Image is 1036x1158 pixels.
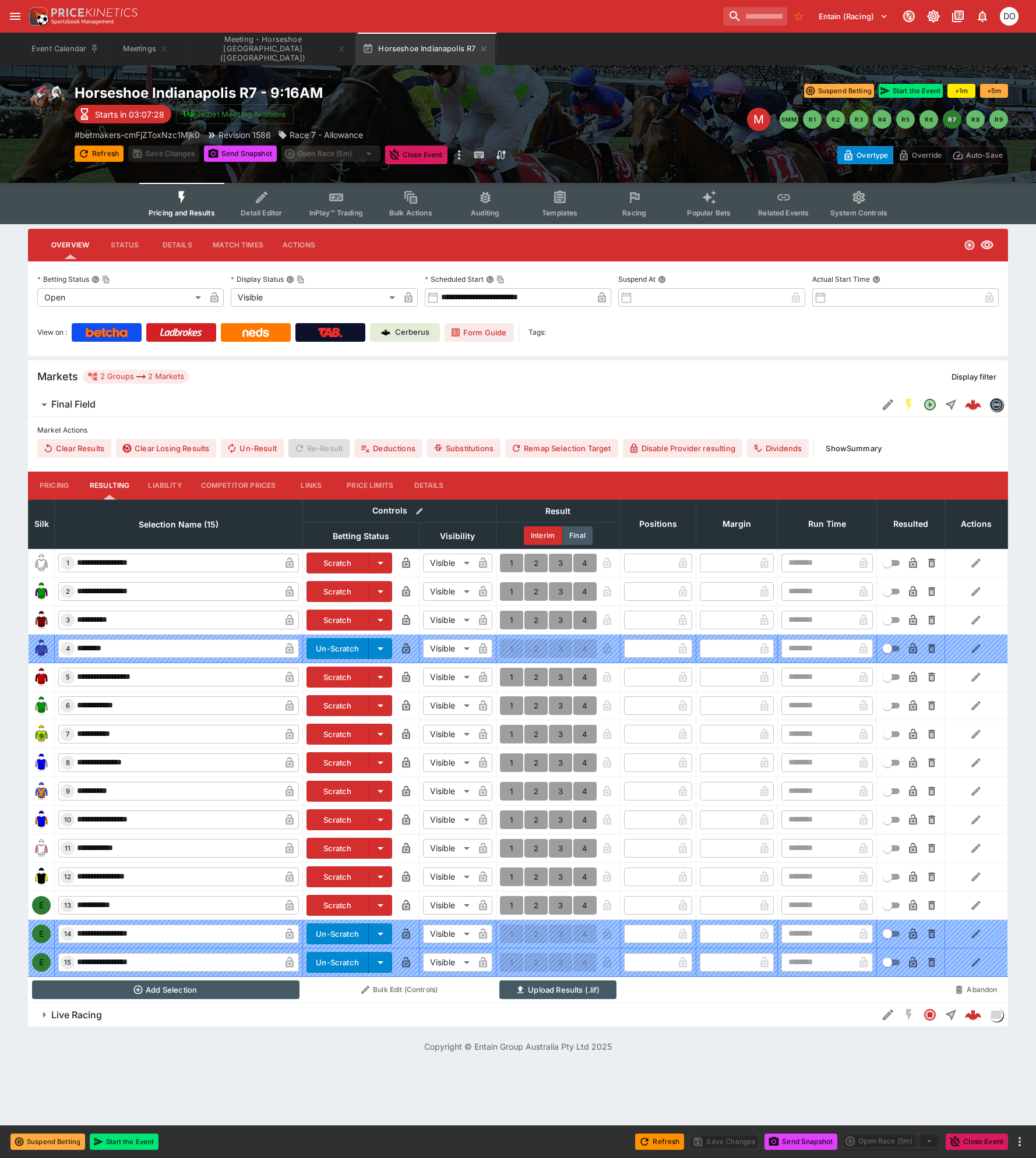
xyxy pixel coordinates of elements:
[64,673,72,681] span: 5
[32,925,51,943] div: E
[948,980,1004,999] button: Abandon
[427,439,501,458] button: Substitutions
[896,110,915,129] button: R5
[573,867,597,886] button: 4
[1013,1135,1027,1149] button: more
[777,500,876,548] th: Run Time
[306,809,369,830] button: Scratch
[965,396,981,413] div: a7a0ffb2-fb7a-4a51-b2ee-0bd1aba75eec
[980,238,994,252] svg: Visible
[51,1009,102,1021] h6: Live Racing
[51,19,114,24] img: Sportsbook Management
[32,810,51,829] img: runner 10
[549,725,572,743] button: 3
[423,554,474,572] div: Visible
[496,275,505,284] button: Copy To Clipboard
[231,288,399,307] div: Visible
[1000,7,1019,26] div: Daniel Olerenshaw
[819,439,889,458] button: ShowSummary
[898,6,919,27] button: Connected to PK
[64,787,72,795] span: 9
[355,33,495,65] button: Horseshoe Indianapolis R7
[306,866,369,887] button: Scratch
[37,422,999,439] label: Market Actions
[500,725,523,743] button: 1
[573,782,597,801] button: 4
[549,810,572,829] button: 3
[923,1008,937,1022] svg: Closed
[524,611,548,629] button: 2
[961,1003,985,1026] a: 08c67383-d820-452d-bf78-0d7cc46c2615
[32,696,51,715] img: runner 6
[28,84,65,121] img: horse_racing.png
[500,611,523,629] button: 1
[804,84,874,98] button: Suspend Betting
[780,110,798,129] button: SMM
[90,1134,158,1150] button: Start the Event
[562,526,593,545] button: Final
[64,616,72,624] span: 3
[385,146,447,164] button: Close Event
[764,1134,837,1150] button: Send Snapshot
[620,500,696,548] th: Positions
[306,923,369,944] button: Un-Scratch
[947,84,975,98] button: +1m
[573,554,597,572] button: 4
[966,149,1003,161] p: Auto-Save
[893,146,947,164] button: Override
[842,1133,941,1149] div: split button
[990,1008,1003,1021] img: liveracing
[337,472,403,500] button: Price Limits
[62,816,73,824] span: 10
[37,370,78,383] h5: Markets
[945,367,1003,386] button: Display filter
[423,867,474,886] div: Visible
[573,696,597,715] button: 4
[803,110,822,129] button: R1
[306,781,369,802] button: Scratch
[573,753,597,772] button: 4
[395,327,429,338] p: Cerberus
[966,110,985,129] button: R8
[64,759,72,767] span: 8
[273,231,325,259] button: Actions
[423,582,474,601] div: Visible
[26,5,49,28] img: PriceKinetics Logo
[623,439,742,458] button: Disable Provider resulting
[242,328,269,337] img: Neds
[980,84,1008,98] button: +5m
[32,839,51,858] img: runner 11
[425,274,484,284] p: Scheduled Start
[116,439,216,458] button: Clear Losing Results
[837,146,893,164] button: Overtype
[10,1134,85,1150] button: Suspend Betting
[241,208,282,217] span: Detail Editor
[857,149,888,161] p: Overtype
[618,274,656,284] p: Suspend At
[288,439,350,458] span: Re-Result
[879,84,943,98] button: Start the Event
[549,896,572,915] button: 3
[919,394,940,415] button: Open
[306,752,369,773] button: Scratch
[95,108,164,121] p: Starts in 03:07:28
[923,398,937,412] svg: Open
[290,129,363,141] p: Race 7 - Allowance
[306,980,493,999] button: Bulk Edit (Controls)
[32,953,51,972] div: E
[747,439,809,458] button: Dividends
[812,7,895,26] button: Select Tenant
[182,108,194,120] img: jetbet-logo.svg
[32,782,51,801] img: runner 9
[524,668,548,686] button: 2
[32,896,51,915] div: E
[51,8,138,17] img: PriceKinetics
[423,668,474,686] div: Visible
[64,730,72,738] span: 7
[423,696,474,715] div: Visible
[62,844,73,852] span: 11
[108,33,183,65] button: Meetings
[32,753,51,772] img: runner 8
[500,554,523,572] button: 1
[658,275,666,284] button: Suspend At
